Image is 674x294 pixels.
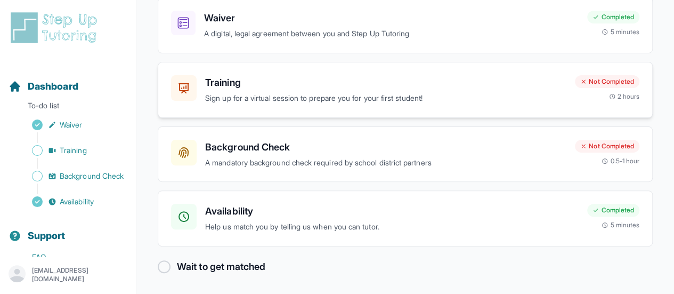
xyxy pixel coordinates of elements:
span: Dashboard [28,79,78,94]
a: Background Check [9,169,136,184]
button: [EMAIL_ADDRESS][DOMAIN_NAME] [9,265,127,284]
h3: Background Check [205,140,566,155]
div: 0.5-1 hour [602,157,639,165]
h2: Wait to get matched [177,259,265,274]
p: [EMAIL_ADDRESS][DOMAIN_NAME] [32,266,127,283]
p: Sign up for a virtual session to prepare you for your first student! [205,92,566,105]
span: Support [28,228,66,243]
div: Completed [587,204,639,217]
p: To-do list [4,100,132,115]
h3: Waiver [204,11,579,26]
a: Background CheckA mandatory background check required by school district partnersNot Completed0.5... [158,126,653,182]
div: 5 minutes [602,28,639,36]
span: Availability [60,196,94,207]
img: logo [9,11,103,45]
p: A digital, legal agreement between you and Step Up Tutoring [204,28,579,40]
p: A mandatory background check required by school district partners [205,157,566,169]
a: AvailabilityHelp us match you by telling us when you can tutor.Completed5 minutes [158,190,653,247]
a: TrainingSign up for a virtual session to prepare you for your first student!Not Completed2 hours [158,62,653,118]
span: Training [60,145,87,156]
div: 2 hours [609,92,640,101]
a: Availability [9,194,136,209]
h3: Training [205,75,566,90]
span: Waiver [60,120,82,130]
div: Not Completed [575,75,639,88]
a: Dashboard [9,79,78,94]
a: Training [9,143,136,158]
p: Help us match you by telling us when you can tutor. [205,221,579,233]
div: Completed [587,11,639,23]
a: Waiver [9,117,136,132]
h3: Availability [205,204,579,219]
a: FAQ [9,250,136,265]
div: 5 minutes [602,221,639,229]
button: Support [4,211,132,248]
span: Background Check [60,171,124,181]
button: Dashboard [4,62,132,98]
div: Not Completed [575,140,639,153]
